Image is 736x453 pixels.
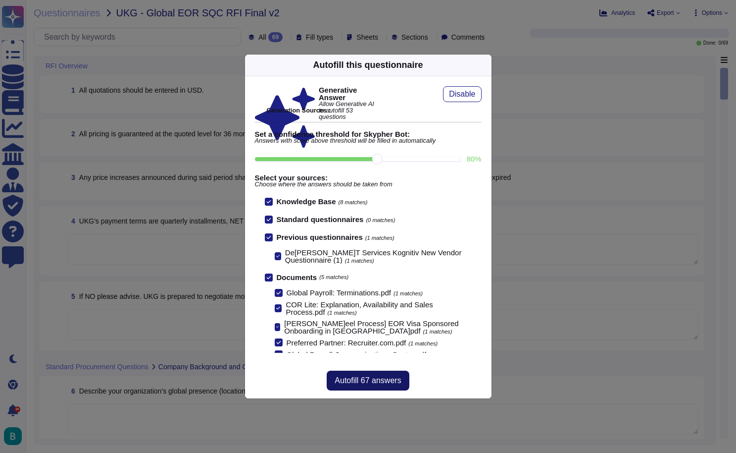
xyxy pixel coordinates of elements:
[277,233,363,241] b: Previous questionnaires
[327,371,409,391] button: Autofill 67 answers
[319,275,348,280] span: (5 matches)
[284,319,458,335] span: [PERSON_NAME]eel Process] EOR Visa Sponsored Onboarding in [GEOGRAPHIC_DATA]pdf
[267,107,331,114] b: Generation Sources :
[429,352,458,358] span: (1 matches)
[286,300,433,316] span: COR Lite: Explanation, Availability and Sales Process.pdf
[255,181,482,188] span: Choose where the answers should be taken from
[313,58,423,72] div: Autofill this questionnaire
[335,377,401,385] span: Autofill 67 answers
[319,86,379,101] b: Generative Answer
[277,215,364,224] b: Standard questionnaires
[319,101,379,120] span: Allow Generative AI to autofill 53 questions
[255,138,482,144] span: Answers with score above threshold will be filled in automatically
[255,174,482,181] b: Select your sources:
[287,288,392,297] span: Global Payroll: Terminations.pdf
[443,86,481,102] button: Disable
[277,197,336,206] b: Knowledge Base
[255,130,482,138] b: Set a confidence threshold for Skypher Bot:
[408,340,438,346] span: (1 matches)
[449,90,475,98] span: Disable
[328,310,357,316] span: (1 matches)
[287,339,406,347] span: Preferred Partner: Recruiter.com.pdf
[339,199,368,205] span: (8 matches)
[423,329,452,335] span: (1 matches)
[393,290,423,296] span: (1 matches)
[277,274,317,281] b: Documents
[285,248,462,264] span: De[PERSON_NAME]T Services Kognitiv New Vendor Questionnaire (1)
[466,155,481,163] label: 80 %
[287,350,427,359] span: Global Payroll Communications Center.pdf
[365,235,394,241] span: (1 matches)
[345,258,374,264] span: (1 matches)
[366,217,395,223] span: (0 matches)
